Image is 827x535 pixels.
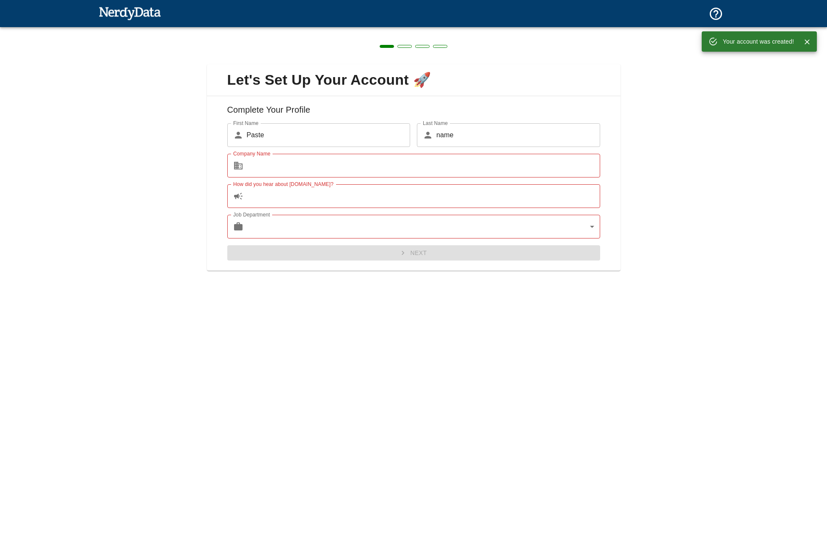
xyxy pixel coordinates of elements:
label: First Name [233,119,259,127]
div: Your account was created! [723,34,794,49]
label: How did you hear about [DOMAIN_NAME]? [233,180,334,188]
label: Company Name [233,150,270,157]
label: Job Department [233,211,270,218]
button: Close [801,36,813,48]
span: Let's Set Up Your Account 🚀 [214,71,614,89]
label: Last Name [423,119,448,127]
button: Support and Documentation [703,1,728,26]
img: NerdyData.com [99,5,161,22]
h6: Complete Your Profile [214,103,614,123]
